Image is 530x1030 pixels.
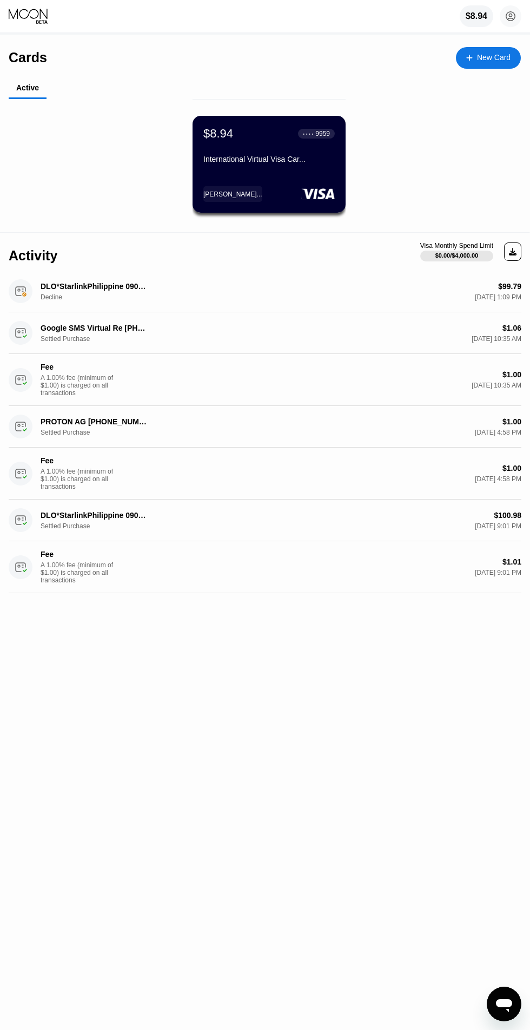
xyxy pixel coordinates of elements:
div: Settled Purchase [41,429,95,436]
div: DLO*StarlinkPhilippine 090000000 PHSettled Purchase$100.98[DATE] 9:01 PM [9,500,521,541]
div: New Card [477,53,511,62]
div: [DATE] 9:01 PM [475,569,521,576]
div: $99.79 [498,282,521,291]
div: [DATE] 4:58 PM [475,429,521,436]
div: A 1.00% fee (minimum of $1.00) is charged on all transactions [41,374,122,397]
div: $0.00 / $4,000.00 [435,252,479,259]
div: Settled Purchase [41,522,95,530]
div: DLO*StarlinkPhilippine 090000000 PH [41,282,149,291]
div: [DATE] 9:01 PM [475,522,521,530]
div: $1.00 [502,370,521,379]
div: New Card [456,47,521,69]
iframe: Button to launch messaging window [487,987,521,1021]
div: PROTON AG [PHONE_NUMBER] CHSettled Purchase$1.00[DATE] 4:58 PM [9,406,521,448]
div: $8.94 [466,11,487,21]
div: FeeA 1.00% fee (minimum of $1.00) is charged on all transactions$1.01[DATE] 9:01 PM [9,541,521,593]
div: Fee [41,363,149,371]
div: Active [16,83,39,92]
div: DLO*StarlinkPhilippine 090000000 PHDecline$99.79[DATE] 1:09 PM [9,271,521,312]
div: $1.00 [502,417,521,426]
div: [PERSON_NAME]... [203,191,262,198]
div: $1.00 [502,464,521,473]
div: ● ● ● ● [303,132,314,135]
div: $8.94● ● ● ●9959International Virtual Visa Car...[PERSON_NAME]... [193,116,346,213]
div: A 1.00% fee (minimum of $1.00) is charged on all transactions [41,561,122,584]
div: $1.06 [502,324,521,332]
div: PROTON AG [PHONE_NUMBER] CH [41,417,149,426]
div: [DATE] 4:58 PM [475,475,521,483]
div: Fee [41,550,149,559]
div: Visa Monthly Spend Limit$0.00/$4,000.00 [420,242,493,261]
div: [PERSON_NAME]... [203,186,262,202]
div: Google SMS Virtual Re [PHONE_NUMBER] USSettled Purchase$1.06[DATE] 10:35 AM [9,312,521,354]
div: [DATE] 10:35 AM [472,382,521,389]
div: Google SMS Virtual Re [PHONE_NUMBER] US [41,324,149,332]
div: [DATE] 10:35 AM [472,335,521,343]
div: Activity [9,248,57,264]
div: $8.94 [460,5,493,27]
div: $100.98 [494,511,521,520]
div: $1.01 [502,557,521,566]
div: 9959 [315,130,330,137]
div: International Virtual Visa Car... [203,155,335,163]
div: Cards [9,50,47,65]
div: FeeA 1.00% fee (minimum of $1.00) is charged on all transactions$1.00[DATE] 4:58 PM [9,448,521,500]
div: A 1.00% fee (minimum of $1.00) is charged on all transactions [41,468,122,490]
div: Visa Monthly Spend Limit [420,242,493,250]
div: $8.94 [203,127,233,141]
div: Decline [41,293,95,301]
div: [DATE] 1:09 PM [475,293,521,301]
div: FeeA 1.00% fee (minimum of $1.00) is charged on all transactions$1.00[DATE] 10:35 AM [9,354,521,406]
div: DLO*StarlinkPhilippine 090000000 PH [41,511,149,520]
div: Fee [41,456,149,465]
div: Settled Purchase [41,335,95,343]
